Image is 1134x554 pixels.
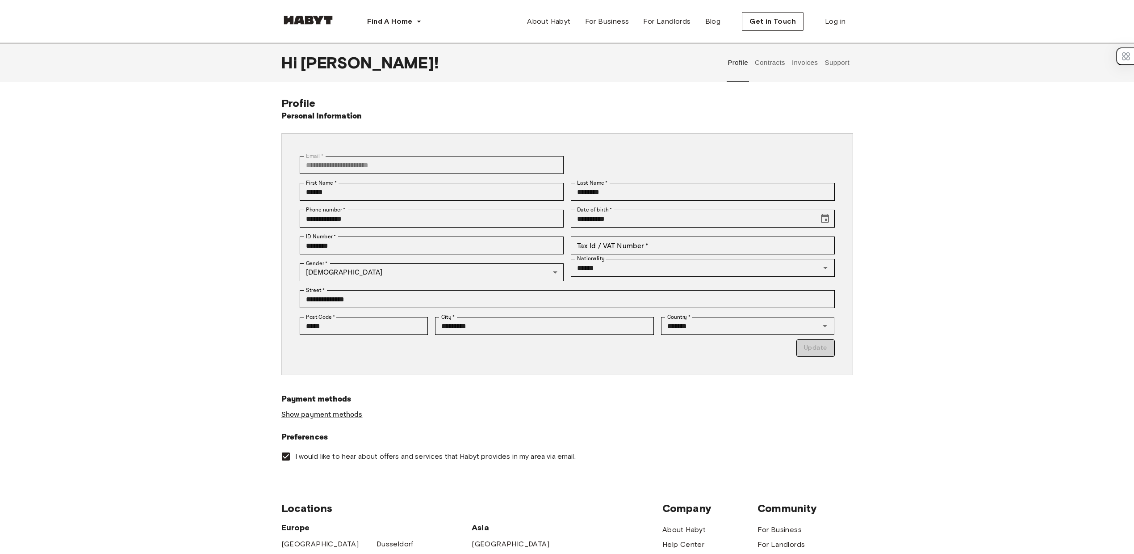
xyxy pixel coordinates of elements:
[824,43,851,82] button: Support
[306,233,336,241] label: ID Number
[295,452,576,461] span: I would like to hear about offers and services that Habyt provides in my area via email.
[742,12,803,31] button: Get in Touch
[819,320,831,332] button: Open
[360,13,429,30] button: Find A Home
[281,16,335,25] img: Habyt
[724,43,853,82] div: user profile tabs
[816,210,834,228] button: Choose date, selected date is Nov 3, 1997
[306,259,327,267] label: Gender
[306,313,335,321] label: Post Code
[472,539,549,550] a: [GEOGRAPHIC_DATA]
[585,16,629,27] span: For Business
[749,16,796,27] span: Get in Touch
[306,286,325,294] label: Street
[306,152,323,160] label: Email
[306,206,346,214] label: Phone number
[636,13,698,30] a: For Landlords
[757,502,853,515] span: Community
[698,13,728,30] a: Blog
[281,97,316,110] span: Profile
[300,156,564,174] div: You can't change your email address at the moment. Please reach out to customer support in case y...
[818,13,853,30] a: Log in
[662,524,706,535] a: About Habyt
[667,313,690,321] label: Country
[727,43,749,82] button: Profile
[577,255,605,262] label: Nationality
[757,539,805,550] a: For Landlords
[377,539,414,550] a: Dusseldorf
[757,524,802,535] a: For Business
[705,16,721,27] span: Blog
[306,179,337,187] label: First Name
[520,13,577,30] a: About Habyt
[281,522,472,533] span: Europe
[643,16,690,27] span: For Landlords
[441,313,455,321] label: City
[753,43,786,82] button: Contracts
[577,179,608,187] label: Last Name
[577,206,612,214] label: Date of birth
[281,53,301,72] span: Hi
[819,262,832,274] button: Open
[281,410,363,419] a: Show payment methods
[281,431,853,444] h6: Preferences
[367,16,413,27] span: Find A Home
[281,539,359,550] a: [GEOGRAPHIC_DATA]
[281,393,853,406] h6: Payment methods
[301,53,439,72] span: [PERSON_NAME] !
[527,16,570,27] span: About Habyt
[662,539,704,550] a: Help Center
[300,263,564,281] div: [DEMOGRAPHIC_DATA]
[281,502,662,515] span: Locations
[791,43,819,82] button: Invoices
[578,13,636,30] a: For Business
[662,502,757,515] span: Company
[472,522,567,533] span: Asia
[281,110,362,123] h6: Personal Information
[825,16,845,27] span: Log in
